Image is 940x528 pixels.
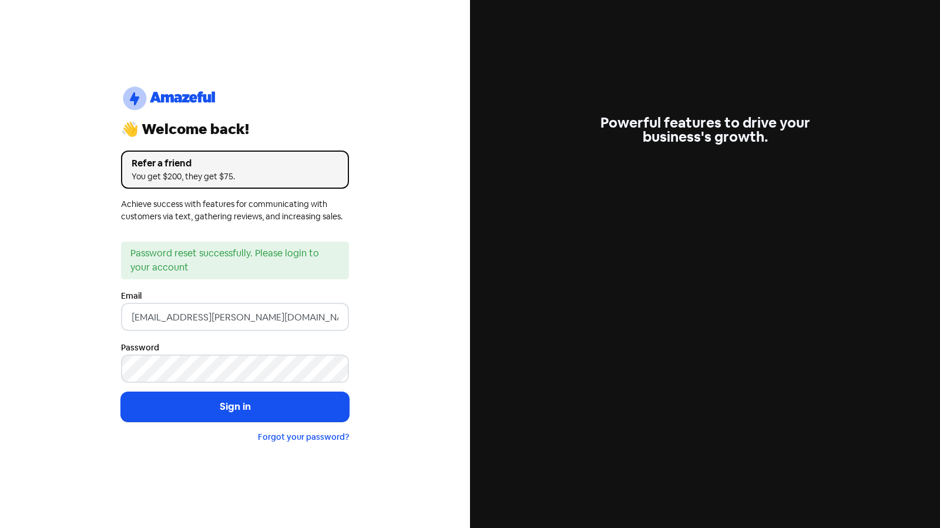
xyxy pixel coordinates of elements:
[121,198,349,223] div: Achieve success with features for communicating with customers via text, gathering reviews, and i...
[121,392,349,422] button: Sign in
[132,171,338,183] div: You get $200, they get $75.
[121,342,159,354] label: Password
[121,303,349,331] input: Enter your email address...
[121,290,142,302] label: Email
[591,116,819,144] div: Powerful features to drive your business's growth.
[121,122,349,136] div: 👋 Welcome back!
[132,156,338,171] div: Refer a friend
[258,432,349,442] a: Forgot your password?
[121,242,349,279] div: Password reset successfully. Please login to your account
